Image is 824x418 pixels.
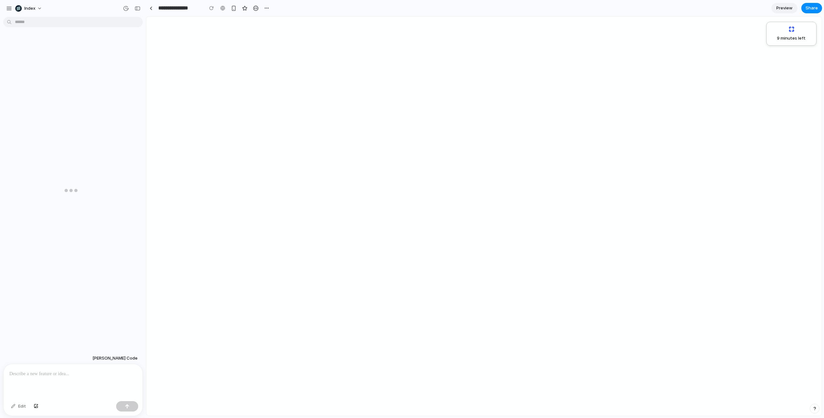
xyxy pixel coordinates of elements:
span: Index [24,5,35,12]
span: [PERSON_NAME] Code [92,355,138,362]
button: Index [13,3,45,14]
a: Preview [771,3,797,13]
span: Preview [776,5,793,11]
button: Share [801,3,822,13]
span: Share [806,5,818,11]
span: 9 minutes left [772,35,806,42]
button: [PERSON_NAME] Code [91,352,139,364]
